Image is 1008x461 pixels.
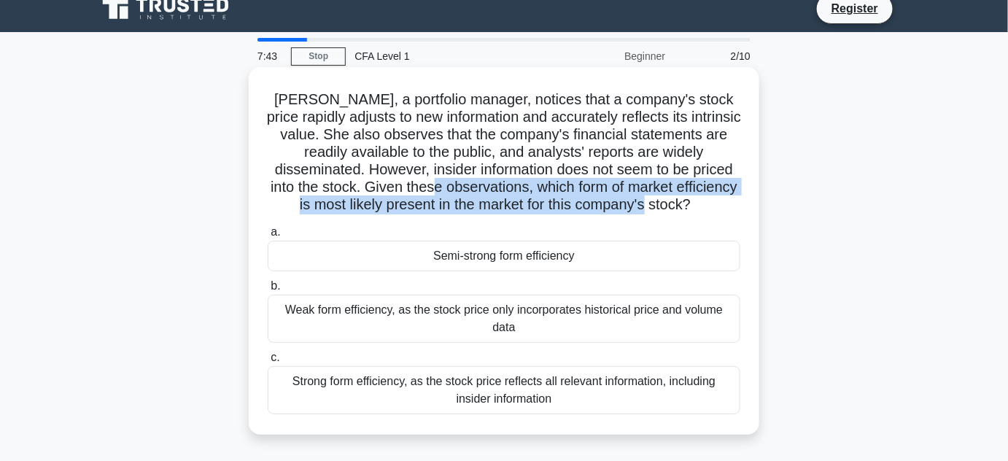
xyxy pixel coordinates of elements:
[674,42,759,71] div: 2/10
[291,47,346,66] a: Stop
[271,279,280,292] span: b.
[271,351,279,363] span: c.
[268,295,740,343] div: Weak form efficiency, as the stock price only incorporates historical price and volume data
[271,225,280,238] span: a.
[546,42,674,71] div: Beginner
[268,366,740,414] div: Strong form efficiency, as the stock price reflects all relevant information, including insider i...
[268,241,740,271] div: Semi-strong form efficiency
[249,42,291,71] div: 7:43
[346,42,546,71] div: CFA Level 1
[266,90,742,214] h5: [PERSON_NAME], a portfolio manager, notices that a company's stock price rapidly adjusts to new i...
